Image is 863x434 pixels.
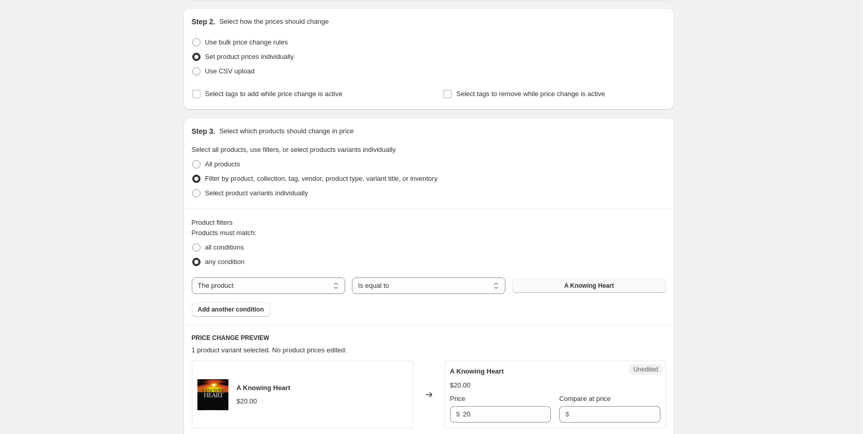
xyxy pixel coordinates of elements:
span: A Knowing Heart [237,384,290,392]
span: Select product variants individually [205,189,308,197]
span: $ [565,410,569,418]
div: Product filters [192,218,666,228]
span: 1 product variant selected. No product prices edited: [192,346,347,354]
span: Use CSV upload [205,67,255,75]
button: Add another condition [192,302,270,317]
h2: Step 2. [192,17,215,27]
span: A Knowing Heart [450,367,504,375]
span: Use bulk price change rules [205,38,288,46]
span: Select tags to add while price change is active [205,90,343,98]
span: Price [450,395,466,402]
span: Add another condition [198,305,264,314]
div: $20.00 [450,380,471,391]
span: all conditions [205,243,244,251]
p: Select how the prices should change [219,17,329,27]
h6: PRICE CHANGE PREVIEW [192,334,666,342]
span: $ [456,410,460,418]
p: Select which products should change in price [219,126,353,136]
span: Compare at price [559,395,611,402]
button: A Knowing Heart [512,278,666,293]
span: All products [205,160,240,168]
span: A Knowing Heart [564,282,614,290]
div: $20.00 [237,396,257,407]
span: Filter by product, collection, tag, vendor, product type, variant title, or inventory [205,175,438,182]
span: Select tags to remove while price change is active [456,90,605,98]
img: AKH_80x.jpg [197,379,228,410]
span: Products must match: [192,229,257,237]
h2: Step 3. [192,126,215,136]
span: Set product prices individually [205,53,294,60]
span: Select all products, use filters, or select products variants individually [192,146,396,153]
span: any condition [205,258,245,266]
span: Unedited [633,365,658,374]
